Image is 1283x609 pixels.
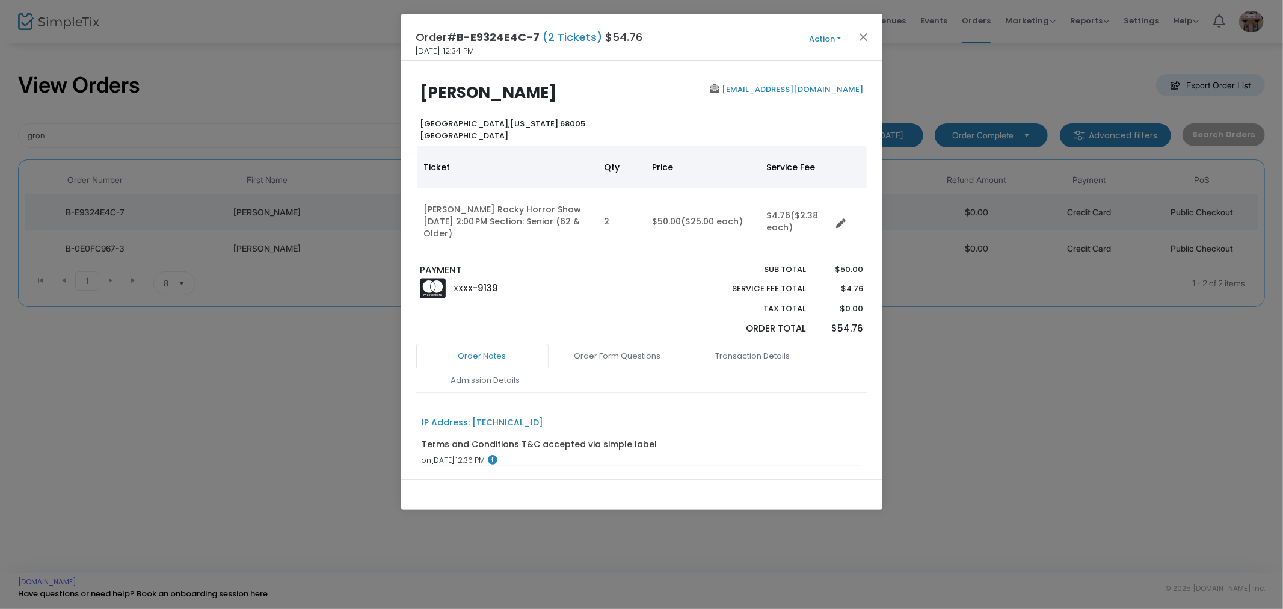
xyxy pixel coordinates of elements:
span: B-E9324E4C-7 [457,29,540,45]
th: Service Fee [760,146,832,188]
p: $50.00 [818,264,863,276]
button: Action [789,32,861,46]
div: IP Address: [TECHNICAL_ID] [422,416,543,429]
td: 2 [597,188,645,255]
th: Ticket [417,146,597,188]
a: Order Notes [416,344,549,369]
p: Sub total [704,264,807,276]
p: PAYMENT [420,264,636,277]
p: Tax Total [704,303,807,315]
h4: Order# $54.76 [416,29,643,45]
th: Qty [597,146,645,188]
a: Admission Details [419,368,552,393]
td: $4.76 [760,188,832,255]
div: Data table [417,146,867,255]
span: [DATE] 12:34 PM [416,45,475,57]
button: Close [855,29,871,45]
td: $50.00 [645,188,760,255]
p: $0.00 [818,303,863,315]
div: [DATE] 12:36 PM [422,455,861,466]
p: $54.76 [818,322,863,336]
td: [PERSON_NAME] Rocky Horror Show [DATE] 2:00 PM Section: Senior (62 & Older) [417,188,597,255]
a: [EMAIL_ADDRESS][DOMAIN_NAME] [719,84,863,95]
span: on [422,455,431,465]
a: Transaction Details [687,344,819,369]
p: Order Total [704,322,807,336]
span: [GEOGRAPHIC_DATA], [420,118,510,129]
span: XXXX [454,283,473,294]
p: Service Fee Total [704,283,807,295]
b: [US_STATE] 68005 [GEOGRAPHIC_DATA] [420,118,585,141]
span: ($2.38 each) [767,209,819,233]
span: -9139 [473,282,499,294]
span: ($25.00 each) [681,215,743,227]
b: [PERSON_NAME] [420,82,557,104]
p: $4.76 [818,283,863,295]
th: Price [645,146,760,188]
div: Terms and Conditions T&C accepted via simple label [422,438,657,451]
span: (2 Tickets) [540,29,606,45]
a: Order Form Questions [552,344,684,369]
